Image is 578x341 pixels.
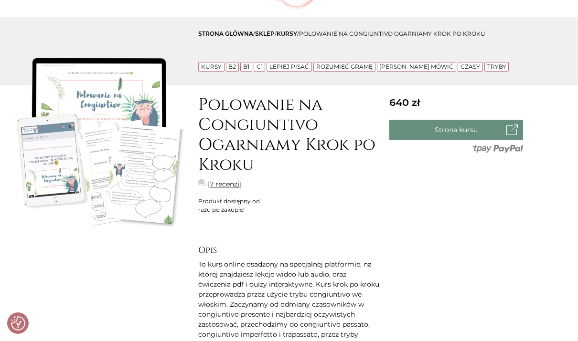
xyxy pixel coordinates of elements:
a: 7 recenzji [210,179,241,189]
a: Kursy [277,30,297,37]
a: Czasy [460,63,480,70]
a: Strona główna [198,30,253,37]
a: Strona kursu [389,120,523,140]
a: Kursy [201,63,222,70]
a: B1 [243,63,249,70]
div: Produkt dostępny od razu po zakupie! [198,197,271,214]
a: Tryby [487,63,506,70]
a: [PERSON_NAME] mówić [379,63,453,70]
a: Lepiej pisać [269,63,309,70]
span: 640 [389,96,420,108]
span: Polowanie na Congiuntivo Ogarniamy Krok po Kroku [299,30,485,37]
h2: Opis [198,245,380,256]
button: Preferencje co do zgód [11,316,25,331]
span: / / / [198,30,485,37]
a: C1 [257,63,263,70]
a: Rozumieć gramę [316,63,373,70]
img: Revisit consent button [11,316,25,331]
a: B2 [228,63,236,70]
h1: Polowanie na Congiuntivo Ogarniamy Krok po Kroku [198,95,380,175]
a: sklep [255,30,275,37]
